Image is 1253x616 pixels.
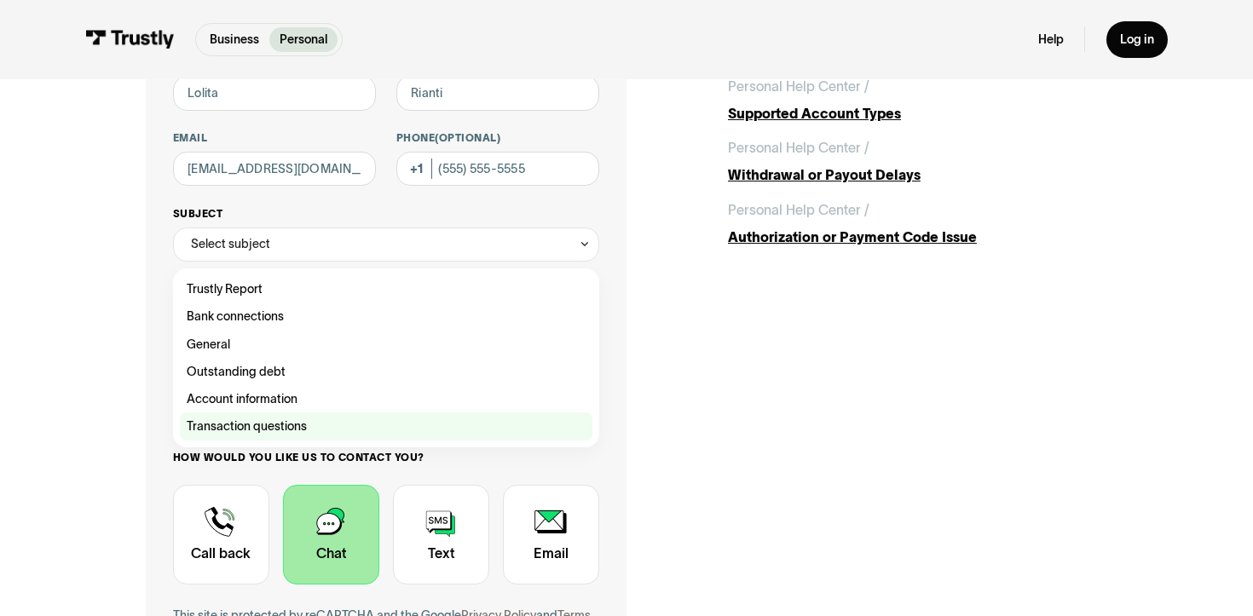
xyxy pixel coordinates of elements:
input: Howard [396,76,599,110]
a: Personal Help Center /Authorization or Payment Code Issue [728,199,1107,247]
span: Account information [187,389,297,409]
nav: Select subject [173,262,599,447]
div: Authorization or Payment Code Issue [728,227,1107,247]
span: Transaction questions [187,416,307,436]
div: Personal Help Center / [728,76,869,96]
span: Outstanding debt [187,361,286,382]
label: Subject [173,207,599,221]
p: Business [210,31,259,49]
span: Trustly Report [187,279,263,299]
div: Withdrawal or Payout Delays [728,164,1107,185]
span: (Optional) [435,132,500,143]
a: Business [199,27,269,52]
img: Trustly Logo [85,30,175,49]
div: Supported Account Types [728,103,1107,124]
a: Help [1038,32,1064,47]
label: Email [173,131,376,145]
a: Personal Help Center /Supported Account Types [728,76,1107,124]
div: Personal Help Center / [728,199,869,220]
a: Personal [269,27,338,52]
label: How would you like us to contact you? [173,451,599,464]
span: Bank connections [187,306,284,326]
label: Phone [396,131,599,145]
a: Personal Help Center /Withdrawal or Payout Delays [728,137,1107,185]
p: Personal [280,31,327,49]
div: Select subject [173,227,599,262]
input: Alex [173,76,376,110]
input: alex@mail.com [173,152,376,186]
a: Log in [1106,21,1168,58]
div: Select subject [191,233,270,254]
div: Log in [1120,32,1154,47]
span: General [187,334,230,354]
div: Personal Help Center / [728,137,869,158]
input: (555) 555-5555 [396,152,599,186]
